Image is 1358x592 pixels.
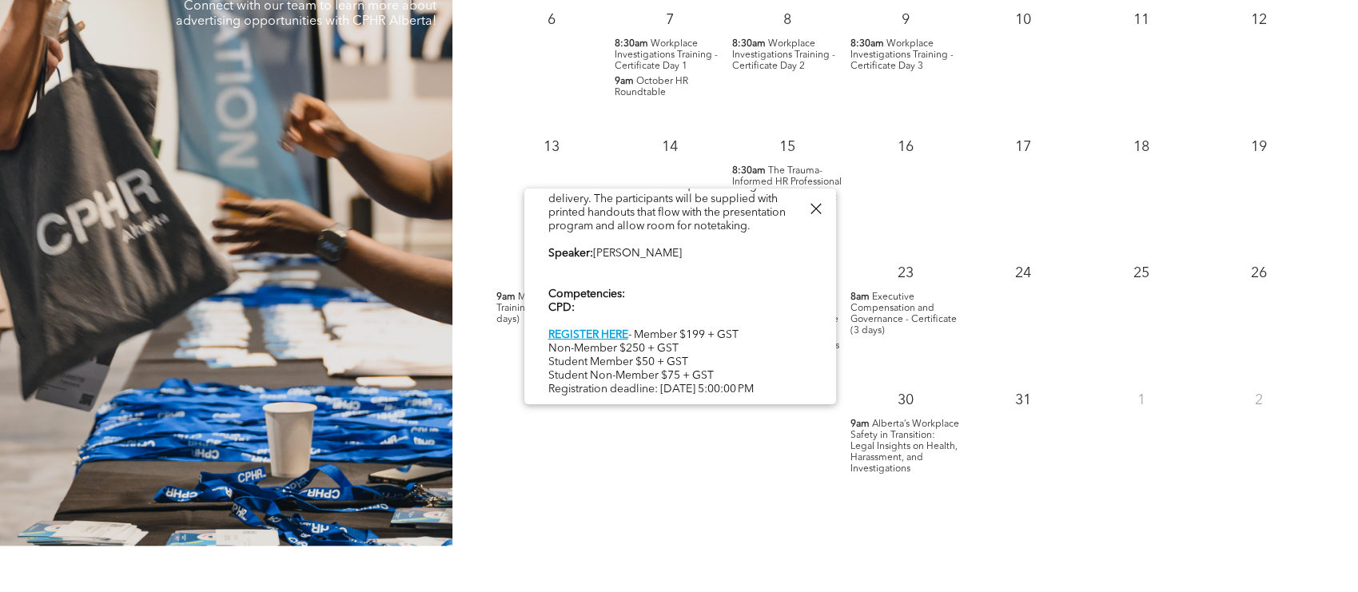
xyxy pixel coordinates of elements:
[891,259,920,288] p: 23
[1245,6,1273,34] p: 12
[732,166,842,187] span: The Trauma-Informed HR Professional
[732,39,835,71] span: Workplace Investigations Training - Certificate Day 2
[548,302,575,313] b: CPD:
[1127,386,1156,415] p: 1
[850,292,957,336] span: Executive Compensation and Governance - Certificate (3 days)
[496,292,516,303] span: 9am
[891,386,920,415] p: 30
[732,165,766,177] span: 8:30am
[655,6,684,34] p: 7
[1009,133,1037,161] p: 17
[1127,133,1156,161] p: 18
[1245,133,1273,161] p: 19
[1245,386,1273,415] p: 2
[891,133,920,161] p: 16
[615,38,648,50] span: 8:30am
[615,77,688,97] span: October HR Roundtable
[655,133,684,161] p: 14
[850,419,959,474] span: Alberta’s Workplace Safety in Transition: Legal Insights on Health, Harassment, and Investigations
[732,38,766,50] span: 8:30am
[615,39,718,71] span: Workplace Investigations Training - Certificate Day 1
[850,38,884,50] span: 8:30am
[1009,6,1037,34] p: 10
[773,133,802,161] p: 15
[548,288,625,300] b: Competencies:
[850,292,870,303] span: 8am
[891,6,920,34] p: 9
[548,329,628,340] a: REGISTER HERE
[496,292,603,324] span: Mental Health Skills Training - Certificate (3 days)
[1009,386,1037,415] p: 31
[1009,259,1037,288] p: 24
[773,6,802,34] p: 8
[537,133,566,161] p: 13
[615,76,634,87] span: 9am
[1245,259,1273,288] p: 26
[537,6,566,34] p: 6
[1127,259,1156,288] p: 25
[850,419,870,430] span: 9am
[850,39,954,71] span: Workplace Investigations Training - Certificate Day 3
[548,248,593,259] b: Speaker:
[1127,6,1156,34] p: 11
